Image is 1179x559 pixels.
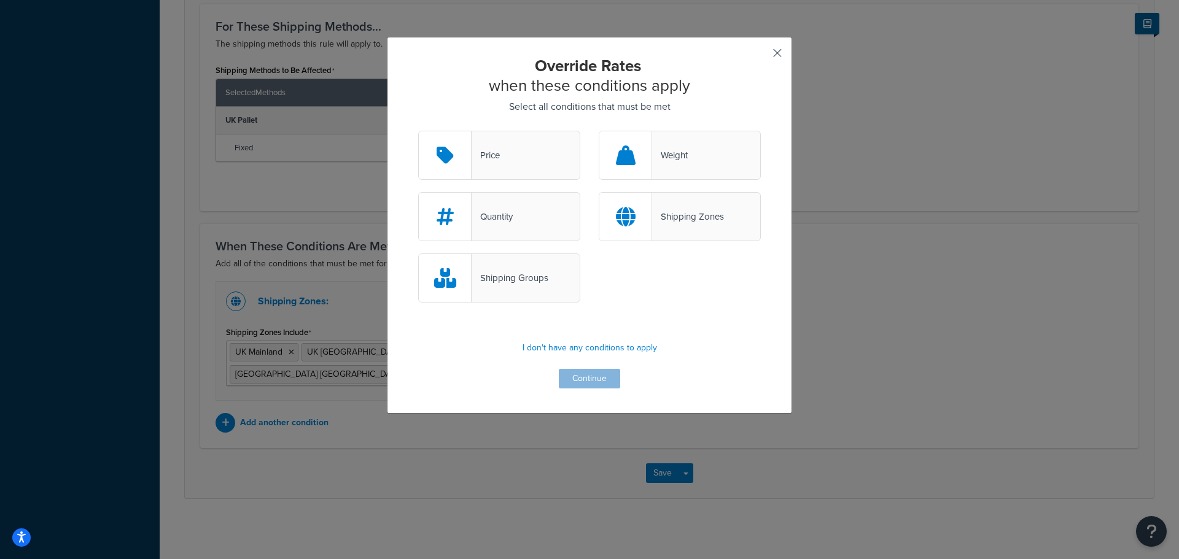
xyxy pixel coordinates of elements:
[418,56,761,95] h2: when these conditions apply
[418,98,761,115] p: Select all conditions that must be met
[472,147,500,164] div: Price
[472,208,513,225] div: Quantity
[535,54,641,77] strong: Override Rates
[418,339,761,357] p: I don't have any conditions to apply
[652,147,688,164] div: Weight
[652,208,724,225] div: Shipping Zones
[472,269,548,287] div: Shipping Groups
